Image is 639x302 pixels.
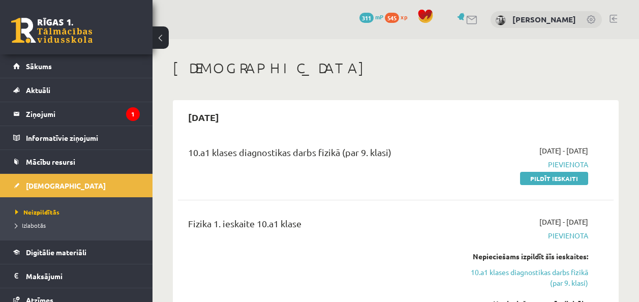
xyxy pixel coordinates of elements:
[520,172,588,185] a: Pildīt ieskaiti
[465,251,588,262] div: Nepieciešams izpildīt šīs ieskaites:
[15,207,142,217] a: Neizpildītās
[385,13,399,23] span: 545
[359,13,374,23] span: 311
[26,62,52,71] span: Sākums
[401,13,407,21] span: xp
[26,85,50,95] span: Aktuāli
[13,174,140,197] a: [DEMOGRAPHIC_DATA]
[385,13,412,21] a: 545 xp
[13,54,140,78] a: Sākums
[359,13,383,21] a: 311 mP
[173,59,619,77] h1: [DEMOGRAPHIC_DATA]
[496,15,506,25] img: Laura Kristiana Kauliņa
[13,240,140,264] a: Digitālie materiāli
[11,18,93,43] a: Rīgas 1. Tālmācības vidusskola
[13,126,140,149] a: Informatīvie ziņojumi
[13,150,140,173] a: Mācību resursi
[188,217,450,235] div: Fizika 1. ieskaite 10.a1 klase
[539,217,588,227] span: [DATE] - [DATE]
[126,107,140,121] i: 1
[26,248,86,257] span: Digitālie materiāli
[26,126,140,149] legend: Informatīvie ziņojumi
[465,230,588,241] span: Pievienota
[375,13,383,21] span: mP
[26,181,106,190] span: [DEMOGRAPHIC_DATA]
[13,264,140,288] a: Maksājumi
[26,264,140,288] legend: Maksājumi
[188,145,450,164] div: 10.a1 klases diagnostikas darbs fizikā (par 9. klasi)
[465,267,588,288] a: 10.a1 klases diagnostikas darbs fizikā (par 9. klasi)
[465,159,588,170] span: Pievienota
[26,157,75,166] span: Mācību resursi
[13,102,140,126] a: Ziņojumi1
[512,14,576,24] a: [PERSON_NAME]
[13,78,140,102] a: Aktuāli
[178,105,229,129] h2: [DATE]
[26,102,140,126] legend: Ziņojumi
[539,145,588,156] span: [DATE] - [DATE]
[15,221,142,230] a: Izlabotās
[15,221,46,229] span: Izlabotās
[15,208,59,216] span: Neizpildītās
